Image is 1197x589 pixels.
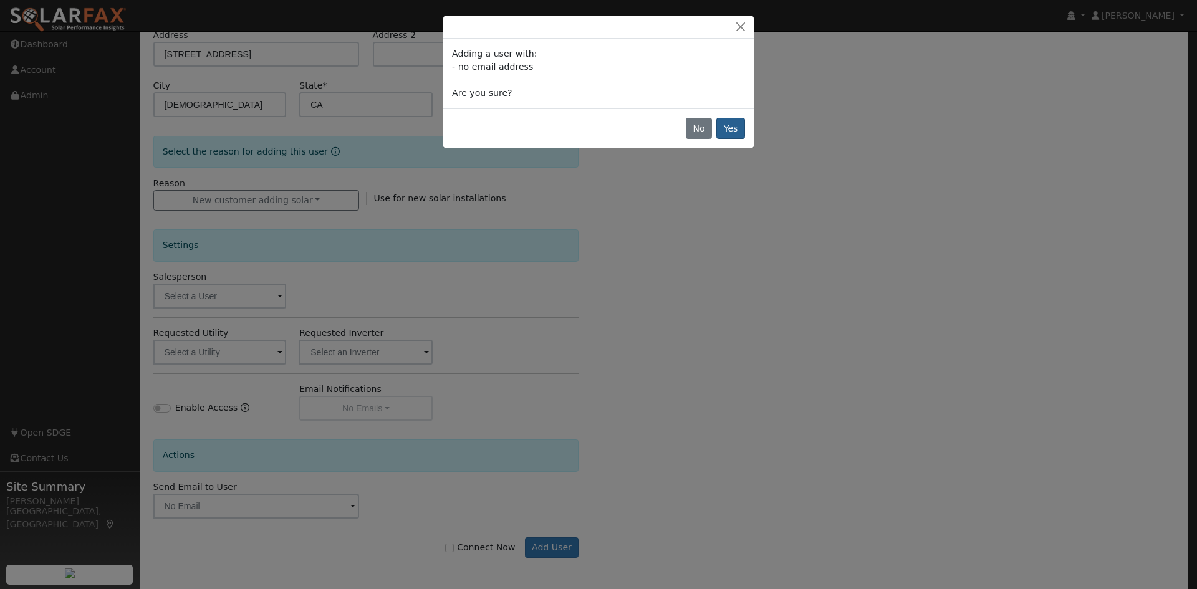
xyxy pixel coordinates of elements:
[686,118,712,139] button: No
[452,62,533,72] span: - no email address
[732,21,749,34] button: Close
[452,88,512,98] span: Are you sure?
[452,49,537,59] span: Adding a user with:
[716,118,745,139] button: Yes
